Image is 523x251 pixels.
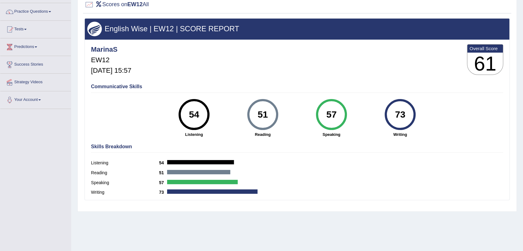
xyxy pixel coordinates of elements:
div: 54 [183,102,205,128]
a: Success Stories [0,56,71,71]
b: 57 [159,180,167,185]
h4: MarinaS [91,46,131,53]
b: Overall Score [469,46,501,51]
div: 51 [251,102,274,128]
label: Reading [91,170,159,176]
div: 57 [320,102,343,128]
b: 73 [159,190,167,195]
h4: Skills Breakdown [91,144,503,149]
a: Tests [0,21,71,36]
h5: EW12 [91,56,131,64]
h3: English Wise | EW12 | SCORE REPORT [87,25,507,33]
strong: Speaking [300,132,363,137]
div: 73 [389,102,411,128]
h3: 61 [467,53,503,75]
label: Writing [91,189,159,196]
label: Speaking [91,180,159,186]
label: Listening [91,160,159,166]
h5: [DATE] 15:57 [91,67,131,74]
b: 54 [159,160,167,165]
h4: Communicative Skills [91,84,503,89]
b: 51 [159,170,167,175]
a: Predictions [0,38,71,54]
a: Strategy Videos [0,74,71,89]
strong: Listening [163,132,225,137]
img: wings.png [87,22,102,36]
strong: Writing [369,132,431,137]
a: Your Account [0,91,71,107]
strong: Reading [231,132,294,137]
b: EW12 [128,1,143,7]
a: Practice Questions [0,3,71,19]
